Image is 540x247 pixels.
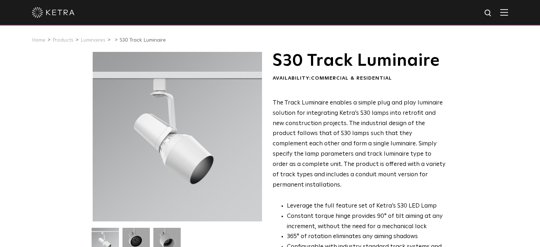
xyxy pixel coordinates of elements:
[287,201,446,211] li: Leverage the full feature set of Ketra’s S30 LED Lamp
[53,38,73,43] a: Products
[311,76,392,81] span: Commercial & Residential
[287,232,446,242] li: 365° of rotation eliminates any aiming shadows
[32,7,75,18] img: ketra-logo-2019-white
[120,38,166,43] a: S30 Track Luminaire
[273,100,446,188] span: The Track Luminaire enables a simple plug and play luminaire solution for integrating Ketra’s S30...
[500,9,508,16] img: Hamburger%20Nav.svg
[81,38,105,43] a: Luminaires
[273,52,446,70] h1: S30 Track Luminaire
[273,75,446,82] div: Availability:
[32,38,45,43] a: Home
[484,9,493,18] img: search icon
[287,211,446,232] li: Constant torque hinge provides 90° of tilt aiming at any increment, without the need for a mechan...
